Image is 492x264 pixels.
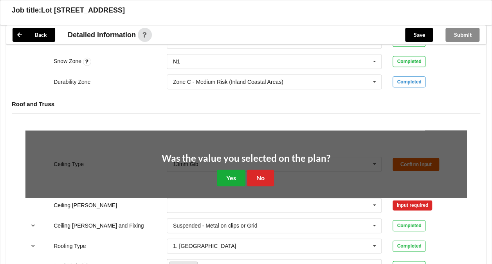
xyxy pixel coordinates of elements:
div: 1. [GEOGRAPHIC_DATA] [173,243,236,249]
div: Completed [393,220,425,231]
div: Completed [393,56,425,67]
label: Snow Zone [54,58,83,64]
h2: Was the value you selected on the plan? [162,152,330,165]
button: Yes [217,170,245,186]
h4: Roof and Truss [12,100,480,108]
span: Detailed information [68,31,136,38]
label: Durability Zone [54,79,90,85]
div: Completed [393,76,425,87]
button: reference-toggle [25,239,41,253]
h3: Job title: [12,6,41,15]
label: Ceiling [PERSON_NAME] and Fixing [54,222,144,229]
button: reference-toggle [25,219,41,233]
button: Save [405,28,433,42]
div: Completed [393,240,425,251]
div: N1 [173,59,180,64]
div: Suspended - Metal on clips or Grid [173,223,258,228]
div: Input required [393,200,432,210]
button: Back [13,28,55,42]
label: Ceiling [PERSON_NAME] [54,202,117,208]
div: Zone C - Medium Risk (Inland Coastal Areas) [173,79,283,85]
label: Roofing Type [54,243,86,249]
h3: Lot [STREET_ADDRESS] [41,6,125,15]
button: No [247,170,274,186]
